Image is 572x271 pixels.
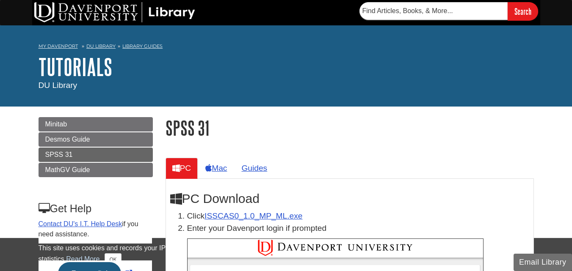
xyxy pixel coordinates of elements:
a: Mac [199,158,234,178]
a: SPSS 31 [39,148,153,162]
a: Contact DU's I.T. Help Desk [39,220,122,227]
h2: PC Download [170,192,529,206]
p: Enter your Davenport login if prompted [187,222,529,235]
form: Searches DU Library's articles, books, and more [359,2,538,20]
a: Tutorials [39,54,112,80]
input: Search [508,2,538,20]
a: Library Guides [122,43,163,49]
p: if you need assistance. [39,219,152,239]
a: PC [166,158,198,178]
img: DU Library [34,2,195,22]
a: Guides [235,158,274,178]
a: My Davenport [39,43,78,50]
span: MathGV Guide [45,166,90,173]
span: Desmos Guide [45,136,90,143]
a: Minitab [39,117,153,131]
span: SPSS 31 [45,151,73,158]
a: DU Library [86,43,116,49]
li: Click [187,210,529,222]
h3: Get Help [39,203,152,215]
a: Desmos Guide [39,132,153,147]
a: Download opens in new window [204,211,302,220]
input: Find Articles, Books, & More... [359,2,508,20]
button: Email Library [514,254,572,271]
span: DU Library [39,81,77,90]
a: MathGV Guide [39,163,153,177]
span: Minitab [45,120,67,128]
nav: breadcrumb [39,41,534,54]
h1: SPSS 31 [166,117,534,139]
